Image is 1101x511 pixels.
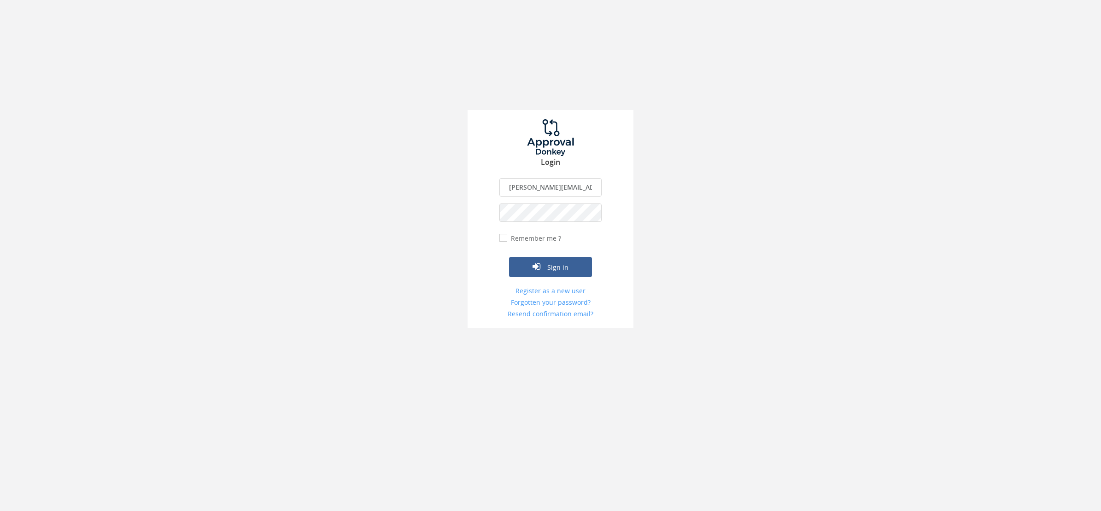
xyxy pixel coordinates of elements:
[516,119,585,156] img: logo.png
[499,286,602,296] a: Register as a new user
[499,298,602,307] a: Forgotten your password?
[499,178,602,197] input: Enter your Email
[468,158,633,167] h3: Login
[509,257,592,277] button: Sign in
[499,309,602,319] a: Resend confirmation email?
[509,234,561,243] label: Remember me ?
